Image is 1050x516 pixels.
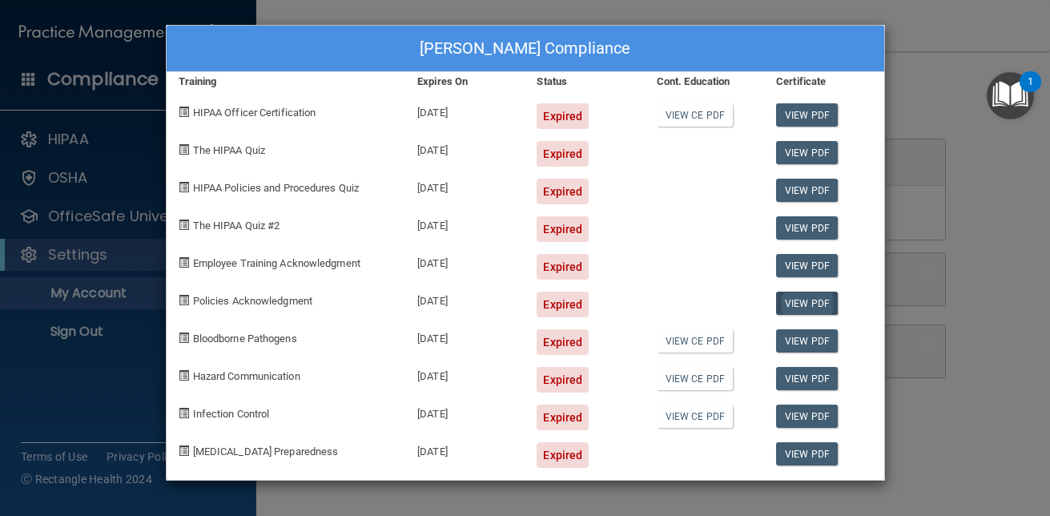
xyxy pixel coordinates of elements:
a: View PDF [776,442,838,466]
div: [DATE] [405,280,525,317]
div: [DATE] [405,393,525,430]
div: [PERSON_NAME] Compliance [167,26,884,72]
div: Expired [537,367,589,393]
div: Cont. Education [645,72,764,91]
div: [DATE] [405,355,525,393]
div: Expired [537,141,589,167]
div: Expired [537,216,589,242]
div: Expired [537,103,589,129]
a: View PDF [776,103,838,127]
a: View PDF [776,367,838,390]
span: Bloodborne Pathogens [193,333,297,345]
div: Certificate [764,72,883,91]
div: Status [525,72,644,91]
div: Expired [537,405,589,430]
div: [DATE] [405,167,525,204]
a: View CE PDF [657,103,733,127]
button: Open Resource Center, 1 new notification [987,72,1034,119]
div: [DATE] [405,129,525,167]
div: [DATE] [405,204,525,242]
div: Training [167,72,406,91]
div: 1 [1028,82,1033,103]
span: HIPAA Officer Certification [193,107,316,119]
div: Expired [537,254,589,280]
div: Expired [537,292,589,317]
span: The HIPAA Quiz #2 [193,220,280,232]
div: [DATE] [405,242,525,280]
a: View PDF [776,405,838,428]
a: View CE PDF [657,405,733,428]
span: Policies Acknowledgment [193,295,312,307]
div: Expired [537,179,589,204]
span: Hazard Communication [193,370,300,382]
a: View CE PDF [657,329,733,353]
div: [DATE] [405,91,525,129]
span: HIPAA Policies and Procedures Quiz [193,182,359,194]
a: View PDF [776,292,838,315]
a: View PDF [776,141,838,164]
span: Employee Training Acknowledgment [193,257,360,269]
div: Expired [537,329,589,355]
a: View PDF [776,254,838,277]
a: View PDF [776,179,838,202]
div: Expires On [405,72,525,91]
a: View PDF [776,329,838,353]
a: View CE PDF [657,367,733,390]
span: Infection Control [193,408,270,420]
a: View PDF [776,216,838,240]
div: [DATE] [405,317,525,355]
span: The HIPAA Quiz [193,144,265,156]
div: [DATE] [405,430,525,468]
div: Expired [537,442,589,468]
span: [MEDICAL_DATA] Preparedness [193,445,339,458]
